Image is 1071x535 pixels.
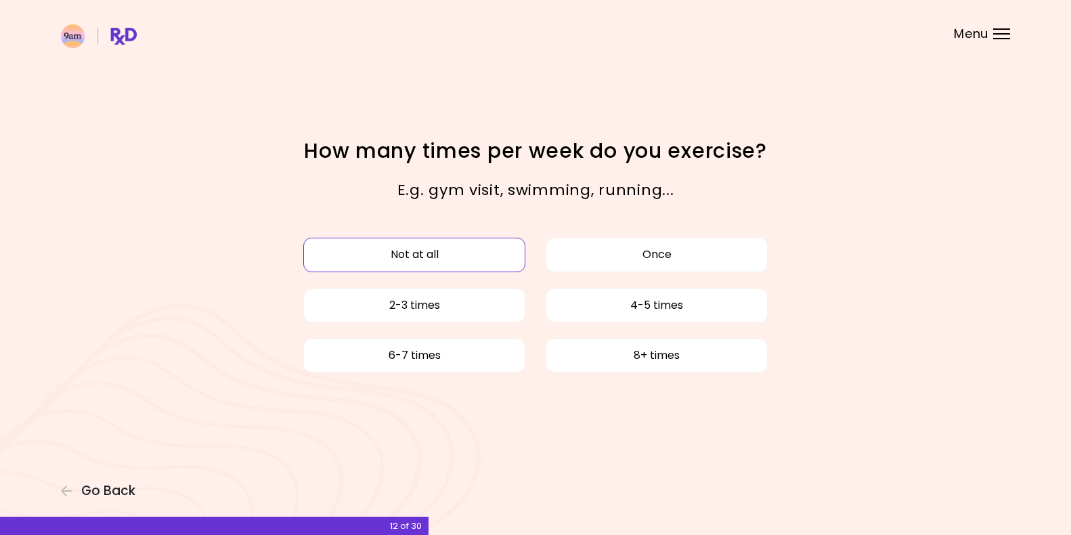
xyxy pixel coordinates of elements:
[546,238,768,272] button: Once
[954,28,988,40] span: Menu
[61,484,142,498] button: Go Back
[303,238,525,272] button: Not at all
[81,484,135,498] span: Go Back
[299,177,772,202] p: E.g. gym visit, swimming, running...
[299,137,772,164] h1: How many times per week do you exercise?
[303,288,525,322] button: 2-3 times
[61,24,137,48] img: RxDiet
[303,339,525,372] button: 6-7 times
[546,339,768,372] button: 8+ times
[546,288,768,322] button: 4-5 times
